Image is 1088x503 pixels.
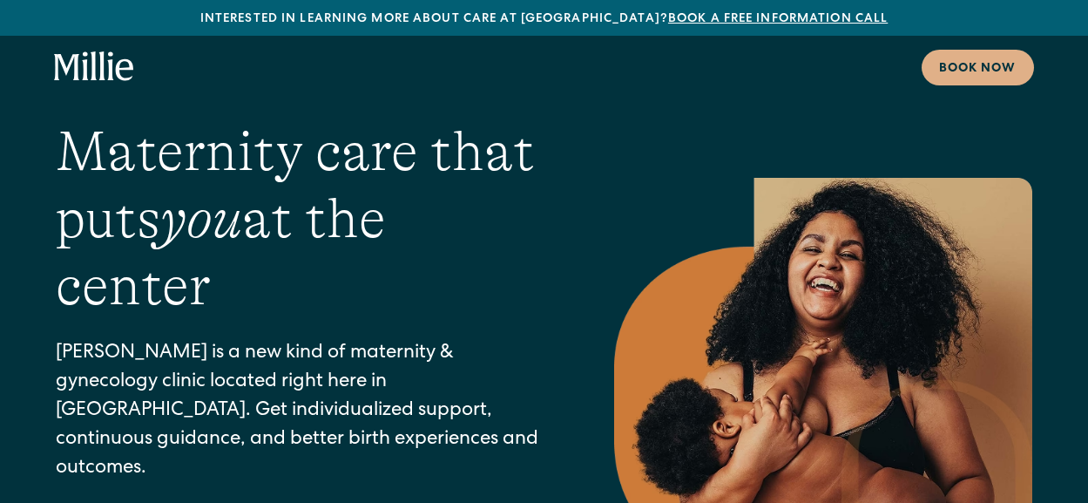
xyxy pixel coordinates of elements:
[160,187,242,250] em: you
[939,60,1017,78] div: Book now
[56,119,544,319] h1: Maternity care that puts at the center
[922,50,1034,85] a: Book now
[54,51,134,83] a: home
[668,13,888,25] a: Book a free information call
